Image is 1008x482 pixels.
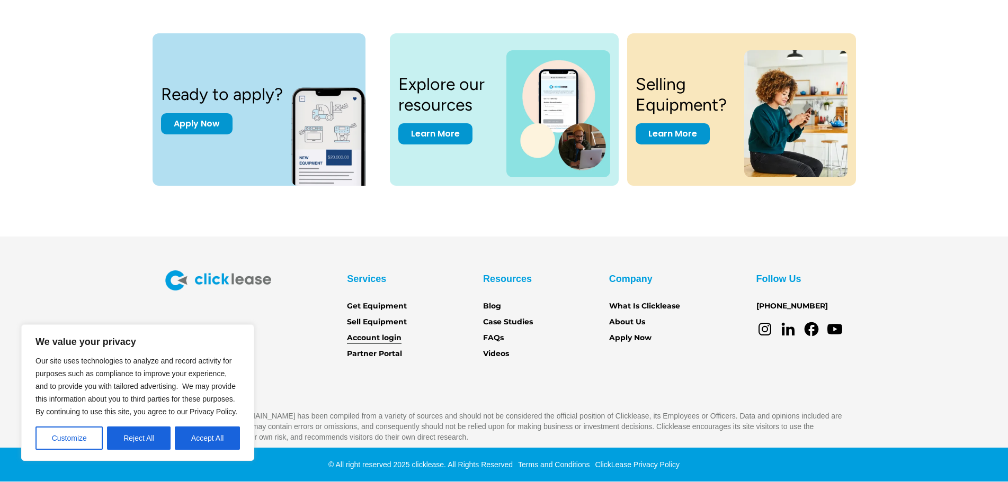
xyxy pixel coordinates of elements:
img: New equipment quote on the screen of a smart phone [291,76,385,186]
h3: Selling Equipment? [636,74,732,115]
a: Get Equipment [347,301,407,312]
a: Learn More [636,123,710,144]
img: a woman sitting on a stool looking at her cell phone [744,50,847,177]
button: Accept All [175,426,240,450]
span: Our site uses technologies to analyze and record activity for purposes such as compliance to impr... [35,357,237,416]
div: Follow Us [756,270,801,287]
div: © All right reserved 2025 clicklease. All Rights Reserved [328,459,513,470]
h3: Ready to apply? [161,84,283,104]
a: Apply Now [609,332,652,344]
h3: Explore our resources [398,74,494,115]
button: Customize [35,426,103,450]
a: Blog [483,301,501,312]
div: Resources [483,270,532,287]
p: We value your privacy [35,335,240,348]
a: Apply Now [161,113,233,134]
a: What Is Clicklease [609,301,680,312]
a: ClickLease Privacy Policy [592,460,680,469]
div: Services [347,270,386,287]
a: Learn More [398,123,472,144]
div: We value your privacy [21,324,254,461]
button: Reject All [107,426,171,450]
a: Case Studies [483,316,533,328]
p: The content linked to [DOMAIN_NAME] has been compiled from a variety of sources and should not be... [165,411,843,442]
a: Partner Portal [347,348,402,360]
a: Account login [347,332,402,344]
a: Videos [483,348,509,360]
a: About Us [609,316,645,328]
a: FAQs [483,332,504,344]
img: a photo of a man on a laptop and a cell phone [506,50,610,177]
a: Terms and Conditions [515,460,590,469]
a: [PHONE_NUMBER] [756,301,828,312]
div: Company [609,270,653,287]
a: Sell Equipment [347,316,407,328]
img: Clicklease logo [165,270,271,290]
